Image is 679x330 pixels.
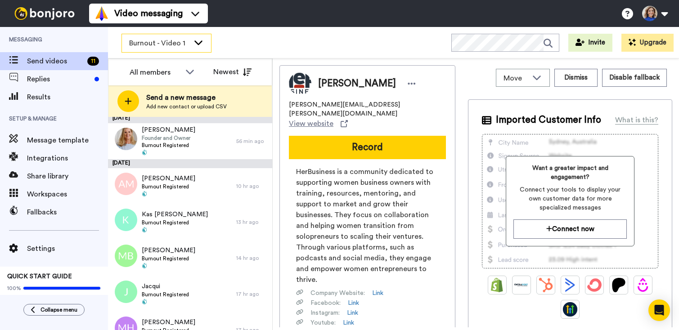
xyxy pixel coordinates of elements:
span: Burnout Registered [142,142,195,149]
span: Share library [27,171,108,182]
span: Jacqui [142,282,189,291]
img: 157a49b7-38fd-4334-90a3-6a845a863878.jpg [115,128,137,150]
span: Send a new message [146,92,227,103]
span: Kas [PERSON_NAME] [142,210,208,219]
span: Add new contact or upload CSV [146,103,227,110]
a: View website [289,118,348,129]
div: 13 hr ago [236,219,268,226]
span: Burnout Registered [142,219,208,226]
span: Burnout Registered [142,183,195,190]
a: Link [347,308,358,317]
span: Want a greater impact and engagement? [513,164,627,182]
span: [PERSON_NAME] [142,246,195,255]
span: [PERSON_NAME] [318,77,396,90]
div: [DATE] [108,114,272,123]
span: Facebook : [310,299,341,308]
button: Record [289,136,446,159]
div: 56 min ago [236,138,268,145]
span: Integrations [27,153,108,164]
span: [PERSON_NAME] [142,174,195,183]
span: Instagram : [310,308,340,317]
span: Founder and Owner [142,134,195,142]
div: All members [130,67,181,78]
img: vm-color.svg [94,6,109,21]
span: Fallbacks [27,207,108,218]
img: Image of Robyn Tuladhar [289,72,311,95]
img: j.png [115,281,137,303]
span: [PERSON_NAME] [142,318,195,327]
img: k.png [115,209,137,231]
div: Open Intercom Messenger [648,299,670,321]
a: Link [372,289,383,298]
button: Collapse menu [23,304,85,316]
span: Move [504,73,528,84]
span: View website [289,118,333,129]
button: Dismiss [554,69,598,87]
span: Imported Customer Info [496,113,601,127]
span: Workspaces [27,189,108,200]
button: Invite [568,34,612,52]
span: Video messaging [114,7,183,20]
span: [PERSON_NAME][EMAIL_ADDRESS][PERSON_NAME][DOMAIN_NAME] [289,100,446,118]
a: Link [348,299,359,308]
div: 14 hr ago [236,254,268,262]
img: Hubspot [539,278,553,292]
span: Connect your tools to display your own customer data for more specialized messages [513,185,627,212]
span: Collapse menu [40,306,77,313]
button: Newest [207,63,258,81]
span: Company Website : [310,289,365,298]
span: QUICK START GUIDE [7,273,72,280]
span: Replies [27,74,91,85]
span: Youtube : [310,318,336,327]
span: Send videos [27,56,84,67]
img: GoHighLevel [563,302,577,317]
span: Settings [27,243,108,254]
img: ActiveCampaign [563,278,577,292]
span: Results [27,92,108,103]
div: 17 hr ago [236,290,268,298]
div: 10 hr ago [236,183,268,190]
img: ConvertKit [587,278,602,292]
div: [DATE] [108,159,272,168]
button: Upgrade [621,34,674,52]
img: Drip [636,278,650,292]
span: 100% [7,285,21,292]
img: Patreon [612,278,626,292]
span: [PERSON_NAME] [142,125,195,134]
button: Disable fallback [602,69,667,87]
span: Burnout Registered [142,291,189,298]
span: HerBusiness is a community dedicated to supporting women business owners with training, resources... [296,166,439,285]
a: Link [343,318,354,327]
button: Connect now [513,219,627,239]
span: Message template [27,135,108,146]
div: What is this? [615,115,658,125]
img: am.png [115,173,137,195]
span: Burnout Registered [142,255,195,262]
span: Burnout - Video 1 [129,38,189,49]
img: mb.png [115,245,137,267]
img: Ontraport [514,278,529,292]
img: bj-logo-header-white.svg [11,7,78,20]
div: 11 [87,57,99,66]
img: Shopify [490,278,504,292]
